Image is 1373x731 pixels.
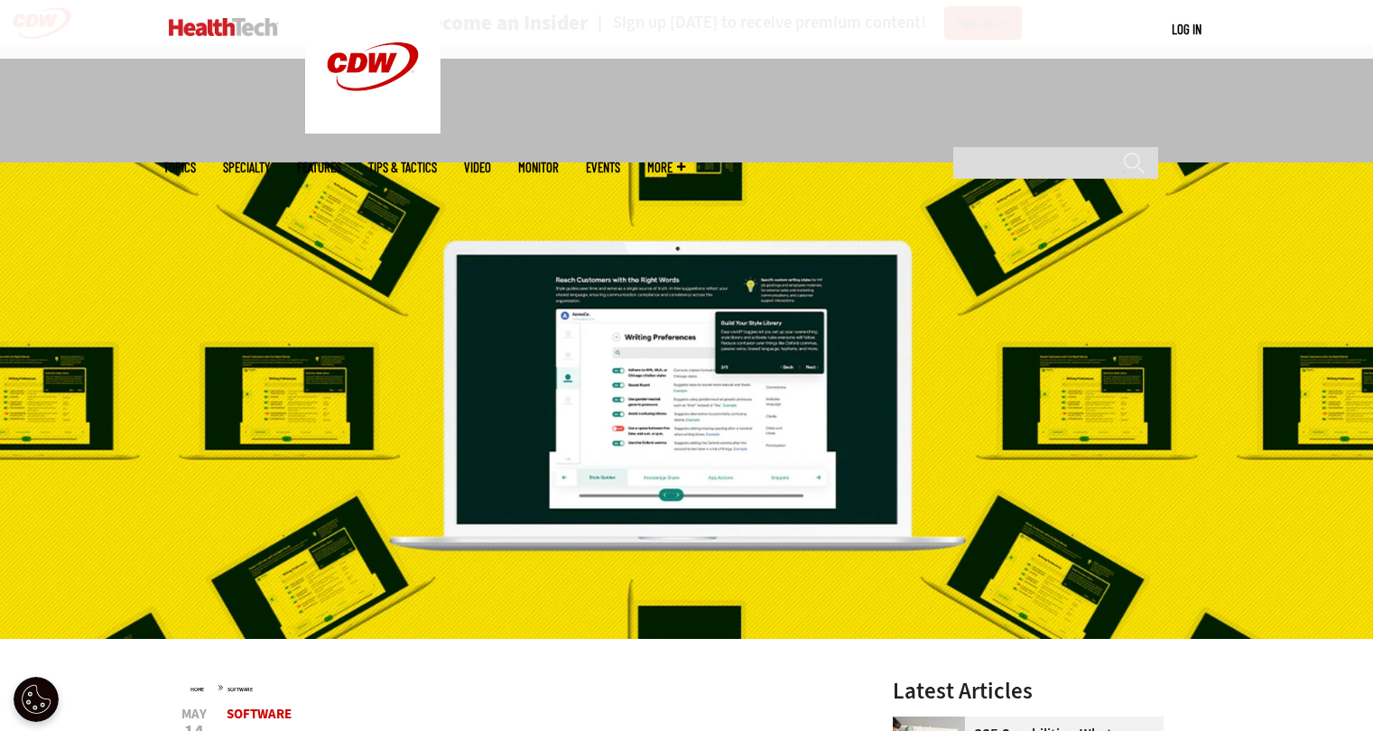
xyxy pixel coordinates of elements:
[181,708,207,721] span: May
[1172,21,1201,37] a: Log in
[163,161,196,174] span: Topics
[647,161,685,174] span: More
[586,161,620,174] a: Events
[893,680,1164,702] h3: Latest Articles
[223,161,270,174] span: Specialty
[297,161,341,174] a: Features
[190,686,204,693] a: Home
[464,161,491,174] a: Video
[14,677,59,722] button: Open Preferences
[1172,20,1201,39] div: User menu
[893,717,974,731] a: Doctor speaking with patient
[518,161,559,174] a: MonITor
[14,677,59,722] div: Cookie Settings
[190,680,846,694] div: »
[227,705,292,723] a: Software
[305,119,441,138] a: CDW
[227,686,253,693] a: Software
[368,161,437,174] a: Tips & Tactics
[169,18,278,36] img: Home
